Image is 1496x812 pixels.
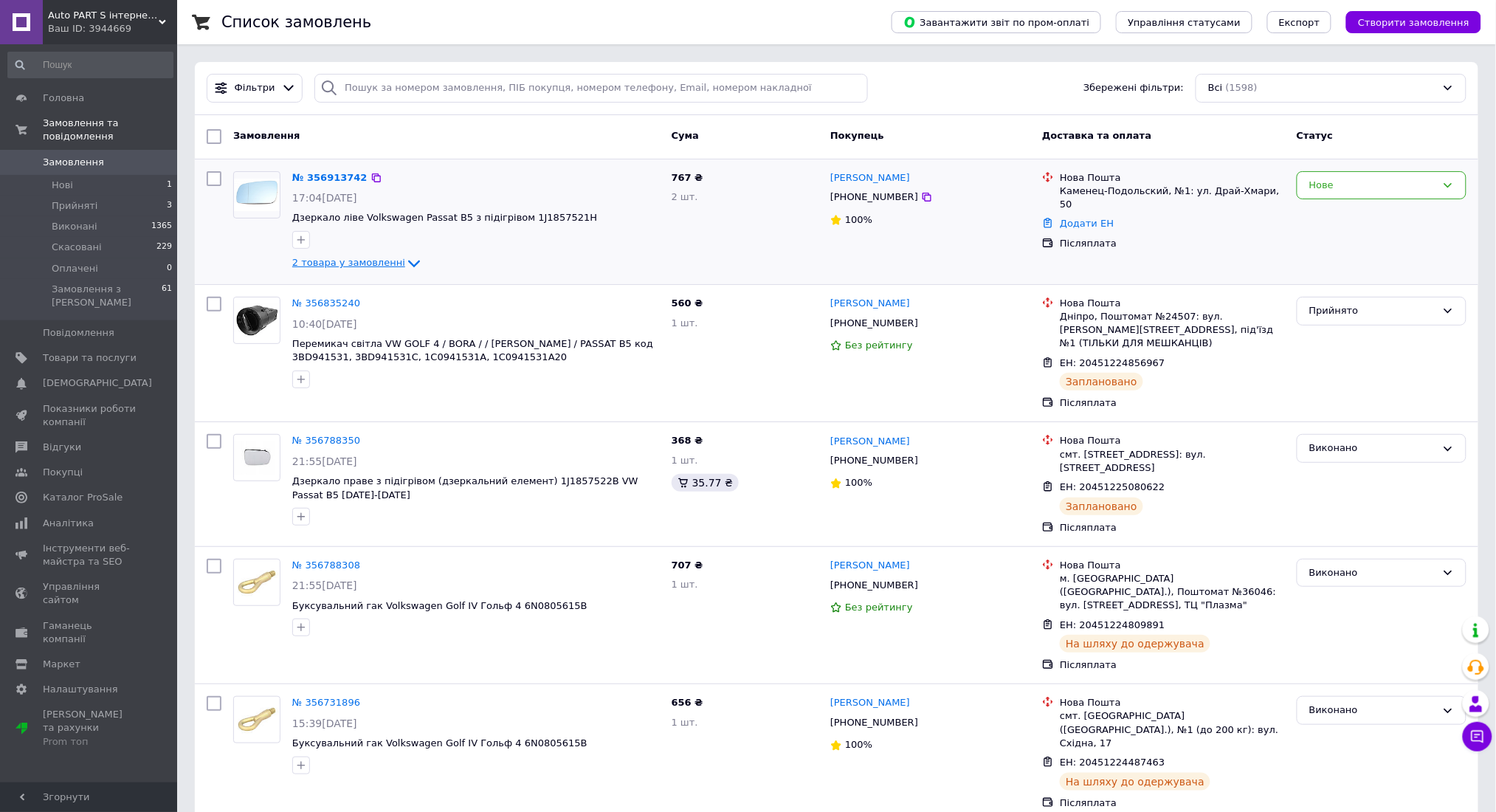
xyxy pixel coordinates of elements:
[1358,17,1469,28] span: Створити замовлення
[1116,11,1252,33] button: Управління статусами
[292,192,357,204] span: 17:04[DATE]
[1060,635,1210,653] div: На шляху до одержувача
[292,297,360,309] a: № 356835240
[43,156,104,169] span: Замовлення
[1060,310,1285,351] div: Дніпро, Поштомат №24507: вул. [PERSON_NAME][STREET_ADDRESS], під'їзд №1 (ТІЛЬКИ ДЛЯ МЕШКАНЦІВ)
[292,560,360,571] a: № 356788308
[845,340,913,351] span: Без рейтингу
[162,283,172,309] span: 61
[1060,396,1285,410] div: Післяплата
[1226,82,1258,93] span: (1598)
[1060,498,1143,515] div: Заплановано
[167,199,172,213] span: 3
[292,212,597,223] span: Дзеркало ліве Volkswagen Passat B5 з підігрівом 1J1857521H
[314,74,868,103] input: Пошук за номером замовлення, ПІБ покупця, номером телефону, Email, номером накладної
[151,220,172,233] span: 1365
[1042,130,1151,141] span: Доставка та оплата
[43,580,137,607] span: Управління сайтом
[292,737,587,749] span: Буксувальний гак Volkswagen Golf ІV Гольф 4 6N0805615B
[156,241,172,254] span: 229
[52,199,97,213] span: Прийняті
[221,13,371,31] h1: Список замовлень
[233,171,280,219] a: Фото товару
[52,179,73,192] span: Нові
[1060,373,1143,390] div: Заплановано
[52,283,162,309] span: Замовлення з [PERSON_NAME]
[1060,297,1285,310] div: Нова Пошта
[43,683,118,696] span: Налаштування
[1060,619,1165,630] span: ЕН: 20451224809891
[292,718,357,729] span: 15:39[DATE]
[43,517,94,530] span: Аналітика
[235,81,275,95] span: Фільтри
[292,338,653,363] a: Перемикач світла VW GOLF 4 / BORA / / [PERSON_NAME] / PASSAT B5 код 3BD941531, 3BD941531С, 1C0941...
[234,704,280,735] img: Фото товару
[292,257,423,268] a: 2 товара у замовленні
[234,441,280,475] img: Фото товару
[1279,17,1320,28] span: Експорт
[827,576,921,595] div: [PHONE_NUMBER]
[7,52,173,78] input: Пошук
[292,600,587,611] a: Буксувальний гак Volkswagen Golf ІV Гольф 4 6N0805615B
[43,491,123,504] span: Каталог ProSale
[43,402,137,429] span: Показники роботи компанії
[1060,757,1165,768] span: ЕН: 20451224487463
[903,16,1089,29] span: Завантажити звіт по пром-оплаті
[43,441,81,454] span: Відгуки
[1060,237,1285,250] div: Післяплата
[1060,171,1285,185] div: Нова Пошта
[43,619,137,646] span: Гаманець компанії
[1346,11,1481,33] button: Створити замовлення
[292,435,360,446] a: № 356788350
[672,455,698,466] span: 1 шт.
[1309,441,1436,456] div: Виконано
[233,130,300,141] span: Замовлення
[1060,357,1165,368] span: ЕН: 20451224856967
[672,560,703,571] span: 707 ₴
[830,559,910,573] a: [PERSON_NAME]
[1297,130,1334,141] span: Статус
[292,475,638,500] a: Дзеркало праве з підігрівом (дзеркальний елемент) 1J1857522B VW Passat B5 [DATE]-[DATE]
[672,579,698,590] span: 1 шт.
[845,214,872,225] span: 100%
[672,130,699,141] span: Cума
[672,297,703,309] span: 560 ₴
[1060,448,1285,475] div: смт. [STREET_ADDRESS]: вул. [STREET_ADDRESS]
[43,466,83,479] span: Покупці
[1060,481,1165,492] span: ЕН: 20451225080622
[292,258,405,269] span: 2 товара у замовленні
[845,602,913,613] span: Без рейтингу
[845,477,872,488] span: 100%
[167,179,172,192] span: 1
[233,559,280,606] a: Фото товару
[1208,81,1223,95] span: Всі
[234,179,280,211] img: Фото товару
[43,735,137,749] div: Prom топ
[1128,17,1241,28] span: Управління статусами
[827,713,921,732] div: [PHONE_NUMBER]
[43,117,177,143] span: Замовлення та повідомлення
[672,317,698,328] span: 1 шт.
[234,303,280,338] img: Фото товару
[43,708,137,749] span: [PERSON_NAME] та рахунки
[830,171,910,185] a: [PERSON_NAME]
[1060,572,1285,613] div: м. [GEOGRAPHIC_DATA] ([GEOGRAPHIC_DATA].), Поштомат №36046: вул. [STREET_ADDRESS], ТЦ "Плазма"
[1060,434,1285,447] div: Нова Пошта
[167,262,172,275] span: 0
[292,318,357,330] span: 10:40[DATE]
[1060,709,1285,750] div: смт. [GEOGRAPHIC_DATA] ([GEOGRAPHIC_DATA].), №1 (до 200 кг): вул. Східна, 17
[830,696,910,710] a: [PERSON_NAME]
[830,435,910,449] a: [PERSON_NAME]
[1060,796,1285,810] div: Післяплата
[1060,658,1285,672] div: Післяплата
[1309,303,1436,319] div: Прийнято
[1060,218,1114,229] a: Додати ЕН
[292,697,360,708] a: № 356731896
[52,220,97,233] span: Виконані
[672,172,703,183] span: 767 ₴
[827,451,921,470] div: [PHONE_NUMBER]
[292,455,357,467] span: 21:55[DATE]
[672,474,739,492] div: 35.77 ₴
